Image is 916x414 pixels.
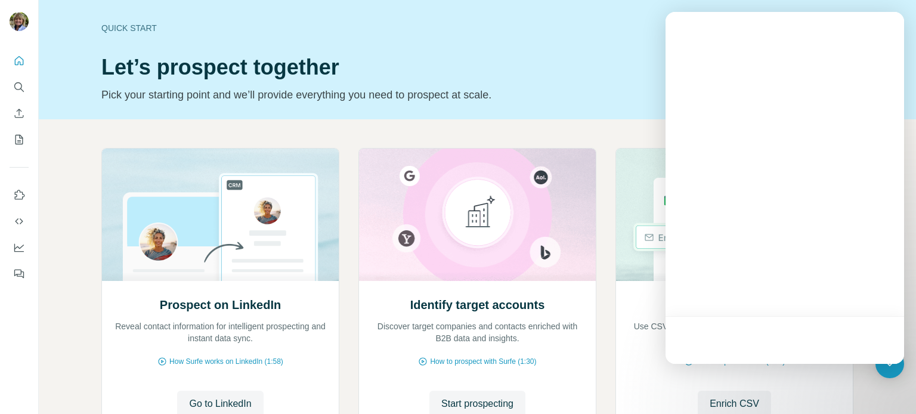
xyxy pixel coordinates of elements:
[665,296,804,313] h2: Enrich your contact lists
[160,296,281,313] h2: Prospect on LinkedIn
[189,397,251,411] span: Go to LinkedIn
[628,320,841,344] p: Use CSV enrichment to confirm you are using the best data available.
[101,149,339,281] img: Prospect on LinkedIn
[410,296,545,313] h2: Identify target accounts
[10,103,29,124] button: Enrich CSV
[10,263,29,285] button: Feedback
[875,350,904,378] div: Open Intercom Messenger
[358,149,596,281] img: Identify target accounts
[10,12,29,31] img: Avatar
[10,76,29,98] button: Search
[101,55,676,79] h1: Let’s prospect together
[169,356,283,367] span: How Surfe works on LinkedIn (1:58)
[114,320,327,344] p: Reveal contact information for intelligent prospecting and instant data sync.
[10,211,29,232] button: Use Surfe API
[430,356,536,367] span: How to prospect with Surfe (1:30)
[101,86,676,103] p: Pick your starting point and we’ll provide everything you need to prospect at scale.
[10,237,29,258] button: Dashboard
[10,184,29,206] button: Use Surfe on LinkedIn
[10,129,29,150] button: My lists
[441,397,513,411] span: Start prospecting
[371,320,584,344] p: Discover target companies and contacts enriched with B2B data and insights.
[710,397,759,411] span: Enrich CSV
[101,22,676,34] div: Quick start
[10,50,29,72] button: Quick start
